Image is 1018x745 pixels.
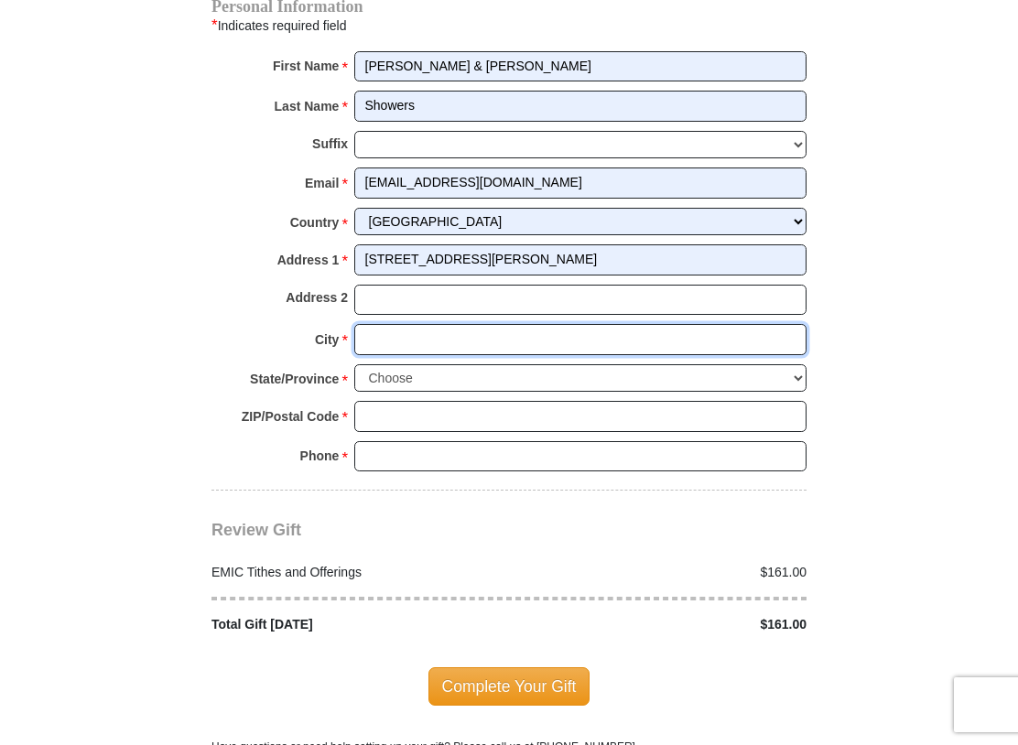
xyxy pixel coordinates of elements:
strong: Country [290,210,340,235]
strong: Last Name [275,93,340,119]
strong: ZIP/Postal Code [242,404,340,429]
span: Complete Your Gift [428,667,590,706]
div: $161.00 [509,563,817,582]
strong: Address 2 [286,285,348,310]
strong: Suffix [312,131,348,157]
div: EMIC Tithes and Offerings [202,563,510,582]
strong: First Name [273,53,339,79]
div: Total Gift [DATE] [202,615,510,634]
strong: Address 1 [277,247,340,273]
div: $161.00 [509,615,817,634]
strong: City [315,327,339,352]
strong: State/Province [250,366,339,392]
span: Review Gift [211,521,301,539]
strong: Email [305,170,339,196]
div: Indicates required field [211,14,807,38]
strong: Phone [300,443,340,469]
